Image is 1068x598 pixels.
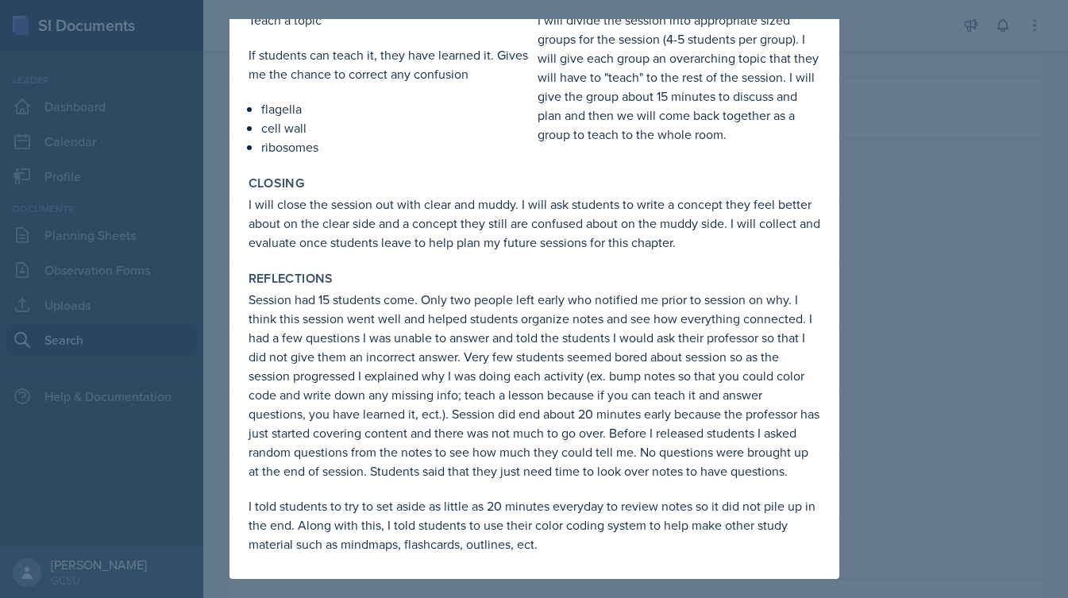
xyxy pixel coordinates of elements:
[261,99,531,118] p: flagella
[249,176,305,191] label: Closing
[261,118,531,137] p: cell wall
[249,496,820,554] p: I told students to try to set aside as little as 20 minutes everyday to review notes so it did no...
[249,271,334,287] label: Reflections
[538,10,820,144] p: I will divide the session into appropriate sized groups for the session (4-5 students per group)....
[249,195,820,252] p: I will close the session out with clear and muddy. I will ask students to write a concept they fe...
[249,45,531,83] p: If students can teach it, they have learned it. Gives me the chance to correct any confusion
[261,137,531,156] p: ribosomes
[249,290,820,480] p: Session had 15 students come. Only two people left early who notified me prior to session on why....
[249,10,531,29] p: Teach a topic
